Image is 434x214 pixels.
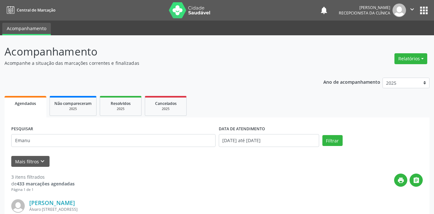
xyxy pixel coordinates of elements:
div: 3 itens filtrados [11,174,75,180]
button: notifications [319,6,328,15]
span: Agendados [15,101,36,106]
span: Resolvidos [111,101,131,106]
button: Relatórios [394,53,427,64]
p: Ano de acompanhamento [323,78,380,86]
button: Mais filtroskeyboard_arrow_down [11,156,50,167]
p: Acompanhe a situação das marcações correntes e finalizadas [5,60,302,66]
label: PESQUISAR [11,124,33,134]
a: Central de Marcação [5,5,55,15]
div: 2025 [105,107,137,111]
i: keyboard_arrow_down [39,158,46,165]
span: Central de Marcação [17,7,55,13]
i: print [397,177,404,184]
div: Página 1 de 1 [11,187,75,193]
input: Selecione um intervalo [219,134,319,147]
a: Acompanhamento [2,23,51,35]
strong: 433 marcações agendadas [17,181,75,187]
button: print [394,174,407,187]
p: Acompanhamento [5,44,302,60]
a: [PERSON_NAME] [29,199,75,206]
button:  [406,4,418,17]
img: img [392,4,406,17]
div: 2025 [150,107,182,111]
div: 2025 [54,107,92,111]
span: Não compareceram [54,101,92,106]
input: Nome, CNS [11,134,216,147]
div: Álvaro [STREET_ADDRESS] [29,207,326,212]
label: DATA DE ATENDIMENTO [219,124,265,134]
button:  [410,174,423,187]
span: Recepcionista da clínica [339,10,390,16]
span: Cancelados [155,101,177,106]
div: de [11,180,75,187]
i:  [413,177,420,184]
div: [PERSON_NAME] [339,5,390,10]
button: Filtrar [322,135,343,146]
button: apps [418,5,429,16]
i:  [409,6,416,13]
